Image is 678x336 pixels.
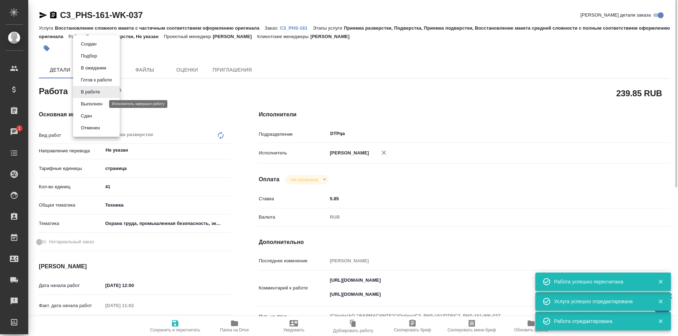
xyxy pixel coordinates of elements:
button: Закрыть [653,318,668,324]
button: Отменен [79,124,102,132]
button: Подбор [79,52,99,60]
div: Работа успешно пересчитана [554,278,647,285]
div: Услуга успешно отредактирована [554,298,647,305]
button: Готов к работе [79,76,114,84]
button: Закрыть [653,298,668,305]
button: Закрыть [653,279,668,285]
button: Сдан [79,112,94,120]
button: В работе [79,88,102,96]
div: Работа отредактирована [554,318,647,325]
button: Создан [79,40,99,48]
button: В ожидании [79,64,108,72]
button: Выполнен [79,100,105,108]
